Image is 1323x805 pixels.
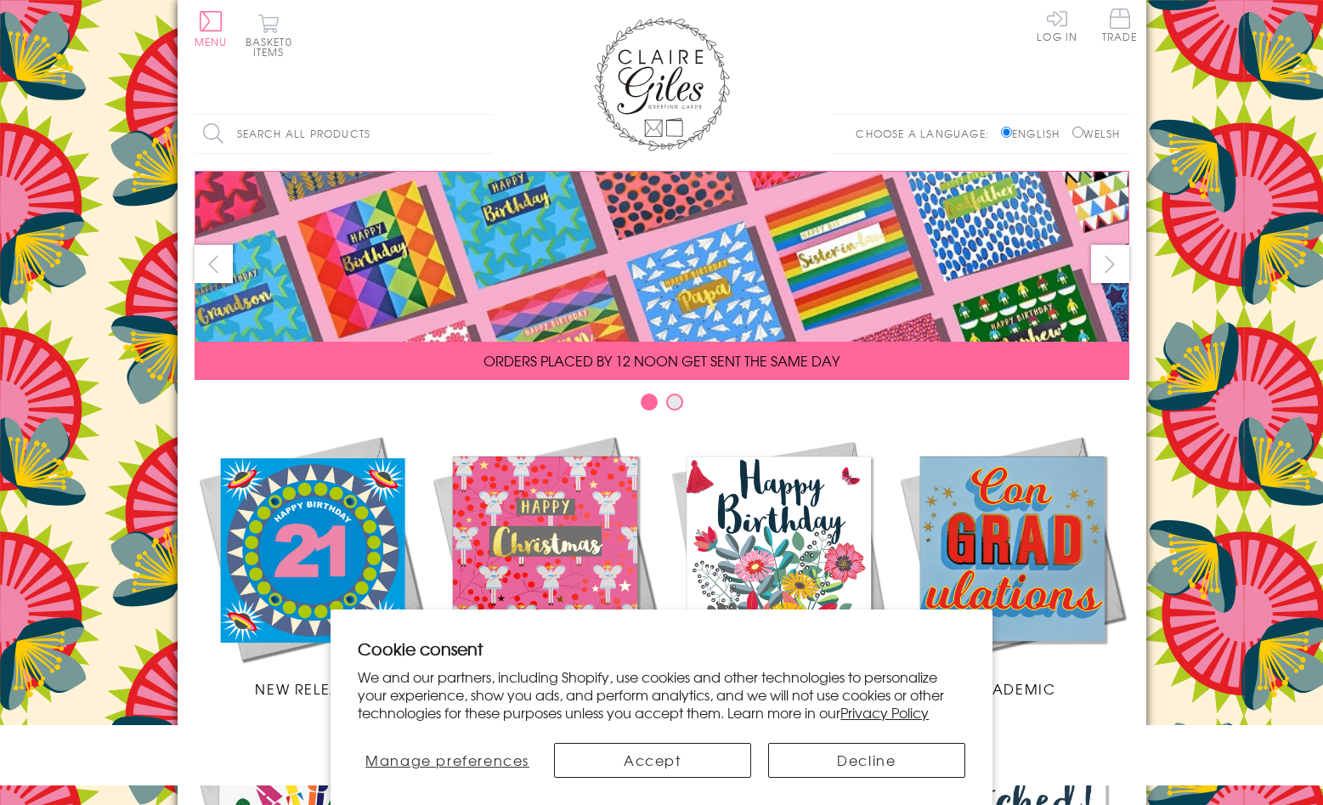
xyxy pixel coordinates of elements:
[969,678,1056,699] span: Academic
[1102,9,1138,42] span: Trade
[365,750,529,770] span: Manage preferences
[483,350,840,371] span: ORDERS PLACED BY 12 NOON GET SENT THE SAME DAY
[662,432,896,699] a: Birthdays
[195,245,233,283] button: prev
[1037,9,1077,42] a: Log In
[255,678,366,699] span: New Releases
[358,668,965,721] p: We and our partners, including Shopify, use cookies and other technologies to personalize your ex...
[195,34,228,49] span: Menu
[195,11,228,47] button: Menu
[1001,127,1012,138] input: English
[358,743,537,778] button: Manage preferences
[1091,245,1129,283] button: next
[896,432,1129,699] a: Academic
[554,743,751,778] button: Accept
[428,432,662,699] a: Christmas
[1001,126,1068,141] label: English
[594,17,730,151] img: Claire Giles Greetings Cards
[358,637,965,660] h2: Cookie consent
[1072,127,1083,138] input: Welsh
[666,394,683,411] button: Carousel Page 2
[840,702,929,723] a: Privacy Policy
[195,393,1129,419] div: Carousel Pagination
[1102,9,1138,45] a: Trade
[246,14,292,57] button: Basket0 items
[475,115,492,153] input: Search
[641,394,658,411] button: Carousel Page 1 (Current Slide)
[195,115,492,153] input: Search all products
[768,743,965,778] button: Decline
[253,34,292,60] span: 0 items
[1072,126,1121,141] label: Welsh
[856,126,998,141] p: Choose a language:
[195,432,428,699] a: New Releases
